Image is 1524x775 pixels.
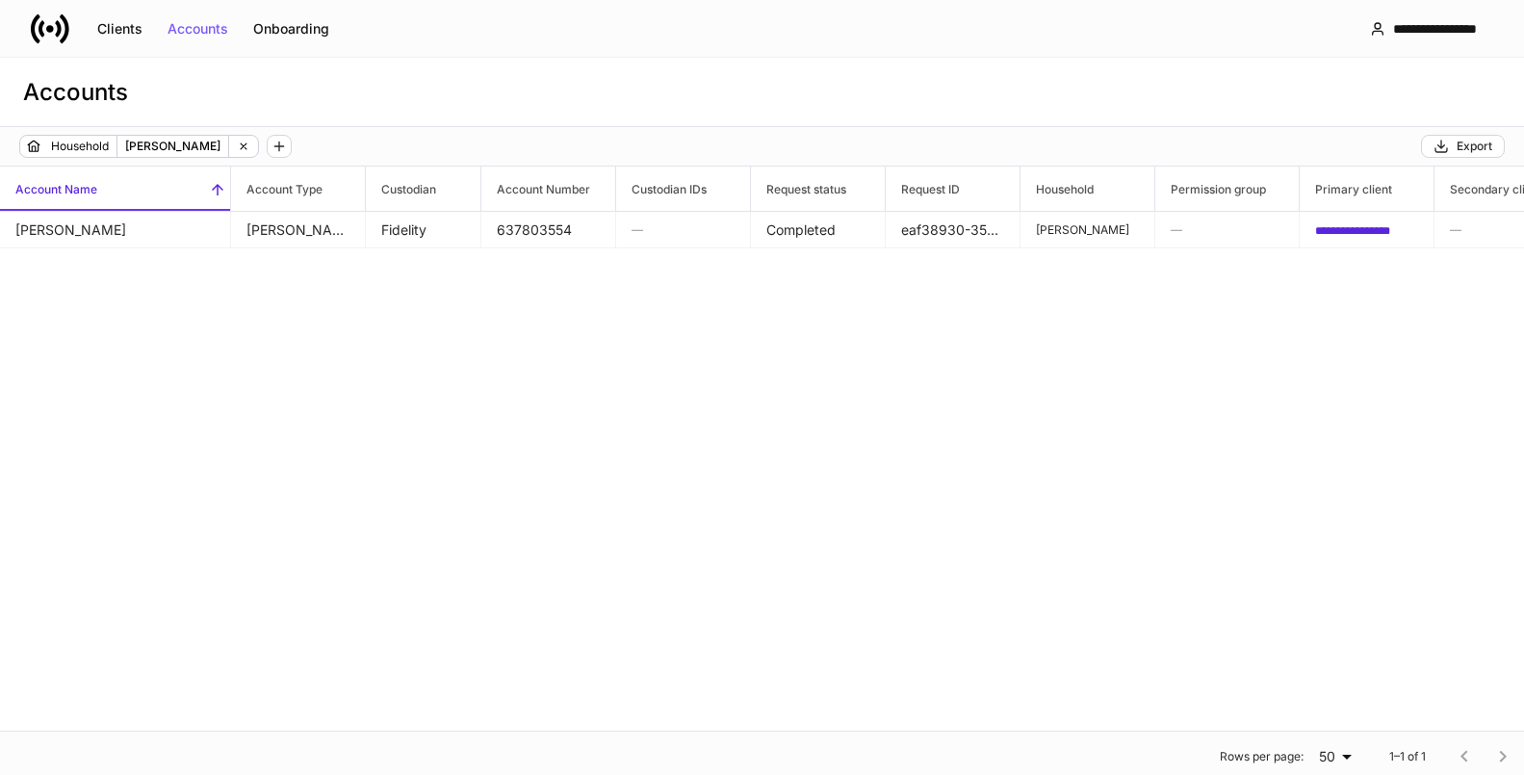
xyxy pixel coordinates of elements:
div: Onboarding [253,22,329,36]
td: Completed [751,212,886,248]
div: Clients [97,22,142,36]
td: Roth IRA [231,212,366,248]
span: Account Type [231,167,365,211]
span: Primary client [1300,167,1434,211]
p: 1–1 of 1 [1389,749,1426,764]
td: eaf38930-3509-4a15-bcff-35f7c9062be0 [886,212,1020,248]
h6: Request ID [886,180,960,198]
div: Accounts [168,22,228,36]
h6: Account Number [481,180,590,198]
p: Household [51,137,109,156]
td: Fidelity [366,212,481,248]
h6: Custodian IDs [616,180,707,198]
button: Onboarding [241,13,342,44]
span: Household [1020,167,1154,211]
h6: Household [1020,180,1094,198]
h3: Accounts [23,77,128,108]
h6: Account Type [231,180,323,198]
button: Export [1421,135,1505,158]
p: [PERSON_NAME] [125,137,220,156]
td: 637803554 [481,212,616,248]
span: Request status [751,167,885,211]
h6: Permission group [1155,180,1266,198]
h6: Primary client [1300,180,1392,198]
div: Export [1434,139,1492,154]
span: Custodian IDs [616,167,750,211]
span: Account Number [481,167,615,211]
p: Rows per page: [1220,749,1304,764]
td: ed6da77d-1ab6-41b2-9e6c-af3b841327ab [1300,212,1434,248]
div: 50 [1311,747,1358,766]
h6: Request status [751,180,846,198]
span: Request ID [886,167,1020,211]
span: Permission group [1155,167,1299,211]
span: Custodian [366,167,480,211]
button: Accounts [155,13,241,44]
button: Clients [85,13,155,44]
p: [PERSON_NAME] [1036,222,1139,238]
h6: Custodian [366,180,436,198]
h6: — [632,220,735,239]
h6: — [1171,220,1283,239]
